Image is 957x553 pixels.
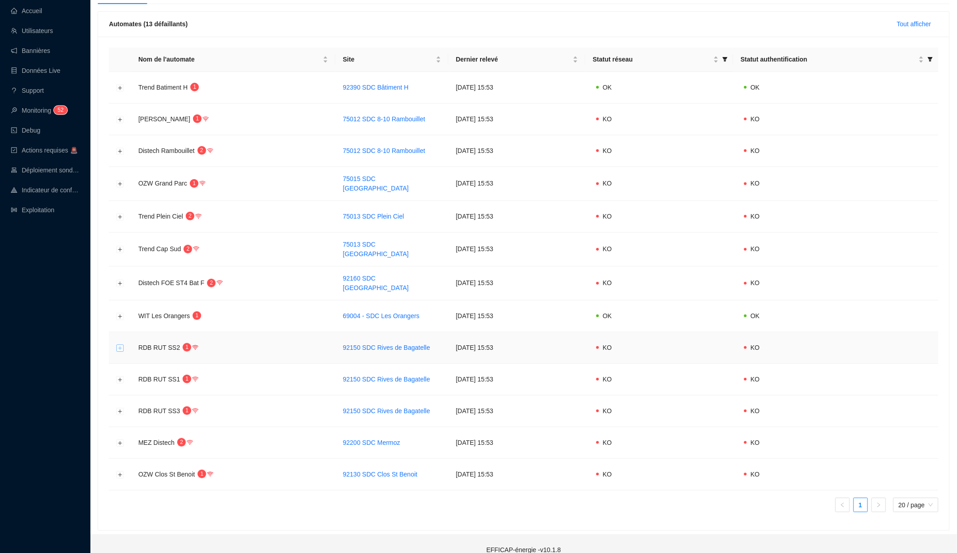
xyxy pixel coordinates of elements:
a: monitorMonitoring52 [11,107,65,114]
a: 92200 SDC Mermoz [343,439,400,446]
span: WIT Les Orangers [138,312,190,319]
span: KO [603,471,612,478]
a: 92130 SDC Clos St Benoit [343,471,417,478]
sup: 1 [198,470,206,478]
span: 2 [200,147,203,153]
sup: 2 [177,438,186,447]
th: Dernier relevé [448,48,585,72]
span: KO [750,279,759,286]
span: OK [603,84,612,91]
td: [DATE] 15:53 [448,104,585,135]
span: wifi [203,116,209,122]
li: 1 [853,498,868,512]
a: 92390 SDC Bâtiment H [343,84,409,91]
a: questionSupport [11,87,44,94]
sup: 1 [183,375,191,383]
span: OZW Clos St Benoit [138,471,195,478]
a: 75012 SDC 8-10 Rambouillet [343,115,425,123]
span: Statut authentification [740,55,917,64]
button: Développer la ligne [117,471,124,478]
th: Statut réseau [585,48,733,72]
td: [DATE] 15:53 [448,427,585,459]
span: right [876,502,882,508]
span: KO [603,344,612,351]
td: [DATE] 15:53 [448,396,585,427]
span: Nom de l'automate [138,55,321,64]
span: OZW Grand Parc [138,180,187,187]
span: RDB RUT SS3 [138,407,180,415]
span: left [840,502,845,508]
a: notificationBannières [11,47,50,54]
a: 92150 SDC Rives de Bagatelle [343,376,430,383]
sup: 1 [190,179,198,188]
span: wifi [193,246,199,252]
a: 92150 SDC Rives de Bagatelle [343,344,430,351]
button: Développer la ligne [117,116,124,123]
span: KO [603,180,612,187]
span: wifi [207,148,213,154]
span: 1 [195,312,198,319]
a: 75012 SDC 8-10 Rambouillet [343,147,425,154]
sup: 1 [183,406,191,415]
button: Développer la ligne [117,84,124,91]
span: Trend Plein Ciel [138,213,183,220]
sup: 2 [184,245,192,253]
a: 92160 SDC [GEOGRAPHIC_DATA] [343,275,409,291]
span: KO [750,147,759,154]
span: 2 [210,280,213,286]
a: slidersExploitation [11,206,54,214]
td: [DATE] 15:53 [448,459,585,491]
li: Page précédente [835,498,850,512]
span: KO [603,245,612,253]
a: 75015 SDC [GEOGRAPHIC_DATA] [343,175,409,192]
span: KO [603,279,612,286]
span: Site [343,55,434,64]
span: wifi [192,344,198,351]
li: Page suivante [872,498,886,512]
div: taille de la page [893,498,938,512]
span: KO [603,407,612,415]
span: 2 [180,439,183,445]
span: check-square [11,147,17,153]
a: heat-mapIndicateur de confort [11,186,80,194]
span: wifi [195,213,202,219]
span: KO [603,115,612,123]
span: Actions requises 🚨 [22,147,78,154]
a: 92150 SDC Rives de Bagatelle [343,407,430,415]
button: Développer la ligne [117,344,124,352]
span: RDB RUT SS1 [138,376,180,383]
span: RDB RUT SS2 [138,344,180,351]
span: Automates (13 défaillants) [109,20,188,28]
span: Distech Rambouillet [138,147,195,154]
span: filter [722,57,728,62]
span: wifi [199,180,206,186]
sup: 2 [186,212,194,220]
td: [DATE] 15:53 [448,332,585,364]
th: Nom de l'automate [131,48,335,72]
a: homeAccueil [11,7,42,14]
td: [DATE] 15:53 [448,267,585,300]
span: KO [750,376,759,383]
span: KO [750,471,759,478]
span: 2 [189,213,192,219]
span: wifi [187,439,193,446]
span: OK [603,312,612,319]
span: 2 [61,107,64,113]
a: 69004 - SDC Les Orangers [343,312,420,319]
span: KO [603,376,612,383]
sup: 2 [207,279,216,287]
td: [DATE] 15:53 [448,72,585,104]
span: Statut réseau [593,55,712,64]
td: [DATE] 15:53 [448,135,585,167]
span: filter [721,53,730,66]
sup: 1 [190,83,199,91]
button: Développer la ligne [117,181,124,188]
button: Développer la ligne [117,313,124,320]
th: Statut authentification [733,48,938,72]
